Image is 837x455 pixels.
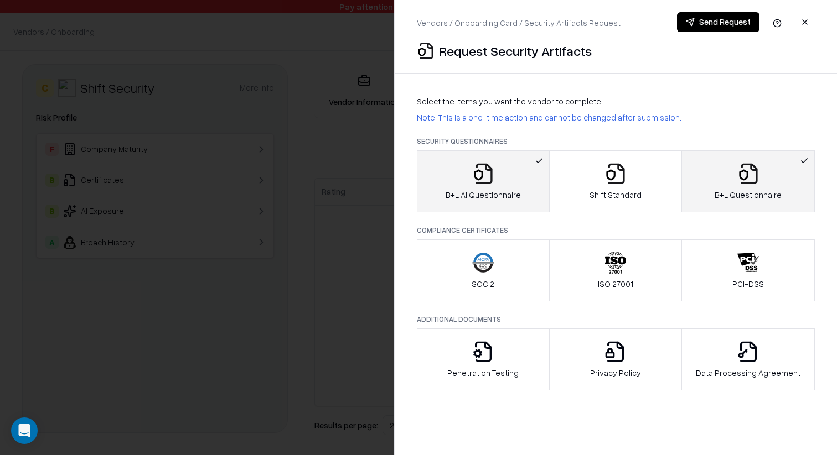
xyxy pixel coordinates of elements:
[681,328,815,390] button: Data Processing Agreement
[417,328,550,390] button: Penetration Testing
[681,150,815,212] button: B+L Questionnaire
[549,328,683,390] button: Privacy Policy
[417,315,815,324] p: Additional Documents
[590,189,642,201] p: Shift Standard
[681,239,815,301] button: PCI-DSS
[549,239,683,301] button: ISO 27001
[439,42,592,60] p: Request Security Artifacts
[549,150,683,212] button: Shift Standard
[590,367,641,379] p: Privacy Policy
[446,189,521,201] p: B+L AI Questionnaire
[447,367,519,379] p: Penetration Testing
[417,226,815,235] p: Compliance Certificates
[417,17,621,29] p: Vendors / Onboarding Card / Security Artifacts Request
[417,137,815,146] p: Security Questionnaires
[417,239,550,301] button: SOC 2
[417,112,815,123] p: Note: This is a one-time action and cannot be changed after submission.
[417,96,815,107] p: Select the items you want the vendor to complete:
[696,367,800,379] p: Data Processing Agreement
[598,278,633,290] p: ISO 27001
[677,12,759,32] button: Send Request
[715,189,782,201] p: B+L Questionnaire
[472,278,494,290] p: SOC 2
[417,150,550,212] button: B+L AI Questionnaire
[732,278,764,290] p: PCI-DSS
